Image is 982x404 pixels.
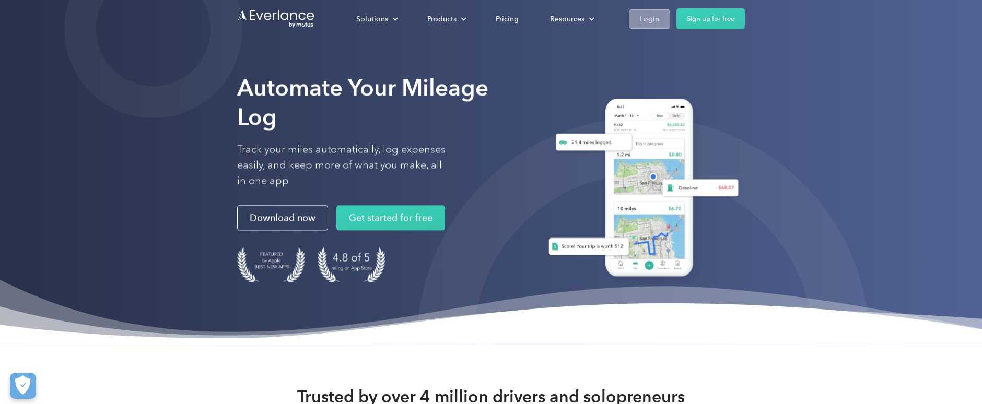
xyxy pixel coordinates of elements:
a: Go to homepage [237,9,315,29]
div: Solutions [356,13,388,26]
a: Get started for free [336,206,445,231]
div: Products [427,13,457,26]
img: Everlance, mileage tracker app, expense tracking app [536,91,745,289]
div: Products [417,10,475,28]
div: Solutions [346,10,406,28]
div: Login [640,13,659,26]
p: Track your miles automatically, log expenses easily, and keep more of what you make, all in one app [237,142,446,189]
button: Cookies Settings [10,373,36,399]
a: Download now [237,206,328,231]
div: Resources [540,10,603,28]
img: 4.9 out of 5 stars on the app store [318,247,385,282]
strong: Automate Your Mileage Log [237,74,488,130]
a: Pricing [485,10,529,28]
div: Resources [550,13,584,26]
img: Badge for Featured by Apple Best New Apps [237,247,305,282]
a: Login [629,9,670,29]
a: Sign up for free [676,8,745,29]
div: Pricing [496,13,519,26]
